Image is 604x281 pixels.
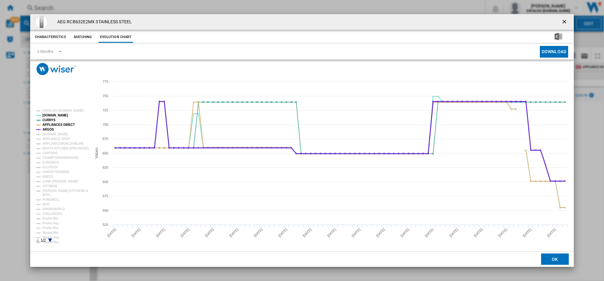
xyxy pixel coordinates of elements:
[42,109,84,112] tspan: CATALOG [DOMAIN_NAME]
[103,223,108,227] tspan: 525
[540,46,568,58] button: Download
[36,63,76,75] img: logo_wiser_300x94.png
[42,137,70,141] tspan: APPLIANCE SHOP
[42,123,75,126] tspan: APPLIANCES DIRECT
[69,31,97,43] button: Matching
[42,156,79,160] tspan: CRAMPTONANDMOORE
[42,118,56,122] tspan: CURRYS
[42,128,54,131] tspan: ARGOS
[400,228,410,238] tspan: [DATE]
[103,80,108,83] tspan: 775
[42,193,51,197] tspan: APPL
[375,228,386,238] tspan: [DATE]
[37,49,53,54] div: 3 Months
[103,209,108,212] tspan: 550
[42,236,59,239] tspan: Market Avg
[98,31,133,43] button: Evolution chart
[42,212,62,216] tspan: STELLISONS
[522,228,532,238] tspan: [DATE]
[42,132,68,136] tspan: [DOMAIN_NAME]
[302,228,312,238] tspan: [DATE]
[545,31,572,43] button: Download in Excel
[42,114,68,117] tspan: [DOMAIN_NAME]
[541,254,569,265] button: OK
[103,166,108,169] tspan: 625
[561,19,569,26] ng-md-icon: getI18NText('BUTTONS.CLOSE_DIALOG')
[555,33,562,40] img: excel-24x24.png
[42,175,53,178] tspan: KNEES
[41,238,46,243] text: 1/2
[103,180,108,184] tspan: 600
[131,228,141,238] tspan: [DATE]
[42,161,59,164] tspan: EURONICS
[497,228,508,238] tspan: [DATE]
[42,226,59,230] tspan: Profile Max
[103,137,108,141] tspan: 675
[473,228,484,238] tspan: [DATE]
[277,228,288,238] tspan: [DATE]
[42,222,59,225] tspan: Profile Avg
[54,19,132,25] h4: AEG RCB632E2MX STAINLESS STEEL
[42,184,57,188] tspan: OPTIMUM
[204,228,215,238] tspan: [DATE]
[42,142,84,145] tspan: APPLIANCEWORLDONLINE
[42,147,89,150] tspan: BOOTS KITCHEN APPLIANCES
[559,16,571,28] button: getI18NText('BUTTONS.CLOSE_DIALOG')
[42,203,49,206] tspan: RDO
[326,228,337,238] tspan: [DATE]
[103,151,108,155] tspan: 650
[351,228,361,238] tspan: [DATE]
[42,217,58,220] tspan: Profile Min
[229,228,239,238] tspan: [DATE]
[546,228,557,238] tspan: [DATE]
[103,108,108,112] tspan: 725
[42,180,78,183] tspan: LONG [PERSON_NAME]
[424,228,434,238] tspan: [DATE]
[103,123,108,126] tspan: 700
[42,166,58,169] tspan: GLOTECH
[42,231,59,234] tspan: Market Min
[42,170,69,174] tspan: HARVEYNORMAN
[42,198,60,201] tspan: PUREWELL
[42,240,59,244] tspan: Market Max
[155,228,166,238] tspan: [DATE]
[30,14,574,267] md-dialog: Product popup
[180,228,190,238] tspan: [DATE]
[449,228,459,238] tspan: [DATE]
[42,189,88,193] tspan: [PERSON_NAME] KITCHENS &
[103,194,108,198] tspan: 575
[94,148,99,159] tspan: Values
[106,228,117,238] tspan: [DATE]
[42,151,58,155] tspan: CARTERS
[103,94,108,98] tspan: 750
[42,207,65,211] tspan: SPARKWORLD
[253,228,263,238] tspan: [DATE]
[33,31,68,43] button: Characteristics
[35,16,48,28] img: RCB632E2MX_1_Supersize.jpg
